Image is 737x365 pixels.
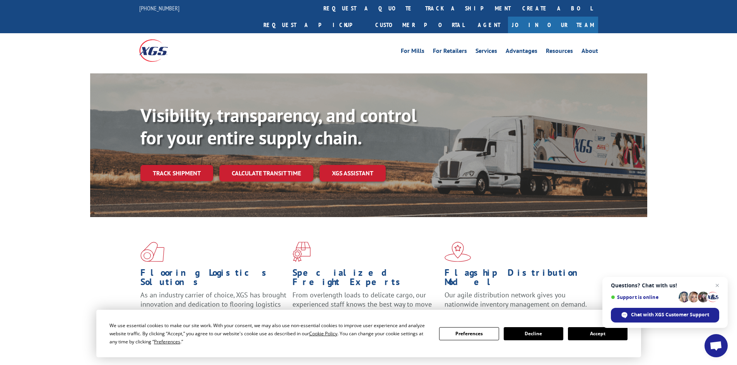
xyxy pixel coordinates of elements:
img: xgs-icon-flagship-distribution-model-red [445,242,471,262]
button: Preferences [439,327,499,340]
h1: Specialized Freight Experts [292,268,439,290]
span: Close chat [713,281,722,290]
span: Our agile distribution network gives you nationwide inventory management on demand. [445,290,587,309]
a: XGS ASSISTANT [320,165,386,182]
a: Request a pickup [258,17,369,33]
img: xgs-icon-total-supply-chain-intelligence-red [140,242,164,262]
a: [PHONE_NUMBER] [139,4,180,12]
span: Chat with XGS Customer Support [631,311,709,318]
img: xgs-icon-focused-on-flooring-red [292,242,311,262]
div: Chat with XGS Customer Support [611,308,719,323]
a: Join Our Team [508,17,598,33]
div: Cookie Consent Prompt [96,310,641,357]
button: Decline [504,327,563,340]
a: Agent [470,17,508,33]
a: Resources [546,48,573,56]
a: Advantages [506,48,537,56]
span: As an industry carrier of choice, XGS has brought innovation and dedication to flooring logistics... [140,290,286,318]
a: Customer Portal [369,17,470,33]
a: Calculate transit time [219,165,313,182]
a: About [581,48,598,56]
div: Open chat [705,334,728,357]
a: Track shipment [140,165,213,181]
h1: Flooring Logistics Solutions [140,268,287,290]
span: Support is online [611,294,676,300]
h1: Flagship Distribution Model [445,268,591,290]
a: Services [475,48,497,56]
span: Preferences [154,338,180,345]
span: Cookie Policy [309,330,337,337]
div: We use essential cookies to make our site work. With your consent, we may also use non-essential ... [109,321,430,346]
p: From overlength loads to delicate cargo, our experienced staff knows the best way to move your fr... [292,290,439,325]
b: Visibility, transparency, and control for your entire supply chain. [140,103,417,149]
a: For Retailers [433,48,467,56]
span: Questions? Chat with us! [611,282,719,289]
button: Accept [568,327,628,340]
a: For Mills [401,48,424,56]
